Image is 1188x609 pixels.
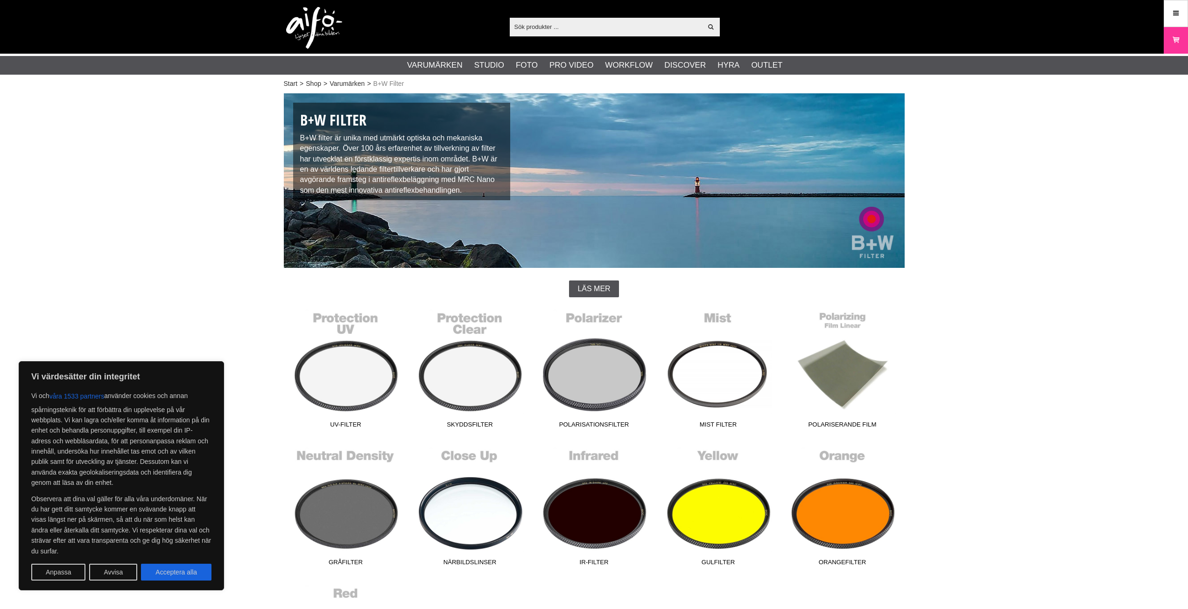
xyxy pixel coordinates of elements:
[284,444,408,570] a: Gråfilter
[49,388,105,405] button: våra 1533 partners
[330,79,365,89] a: Varumärken
[284,307,408,433] a: UV-Filter
[323,79,327,89] span: >
[31,388,211,488] p: Vi och använder cookies och annan spårningsteknik för att förbättra din upplevelse på vår webbpla...
[656,558,780,570] span: Gulfilter
[284,558,408,570] span: Gråfilter
[89,564,137,581] button: Avvisa
[367,79,371,89] span: >
[656,307,780,433] a: Mist Filter
[408,307,532,433] a: Skyddsfilter
[284,93,905,268] img: B+W Filter
[532,307,656,433] a: Polarisationsfilter
[549,59,593,71] a: Pro Video
[293,103,511,200] div: B+W filter är unika med utmärkt optiska och mekaniska egenskaper. Över 100 års erfarenhet av till...
[780,420,905,433] span: Polariserande film
[19,361,224,590] div: Vi värdesätter din integritet
[532,420,656,433] span: Polarisationsfilter
[31,371,211,382] p: Vi värdesätter din integritet
[717,59,739,71] a: Hyra
[516,59,538,71] a: Foto
[300,79,303,89] span: >
[656,420,780,433] span: Mist Filter
[408,420,532,433] span: Skyddsfilter
[284,420,408,433] span: UV-Filter
[306,79,321,89] a: Shop
[577,285,610,293] span: Läs mer
[141,564,211,581] button: Acceptera alla
[532,444,656,570] a: IR-Filter
[300,110,504,131] h1: B+W Filter
[605,59,653,71] a: Workflow
[373,79,404,89] span: B+W Filter
[664,59,706,71] a: Discover
[751,59,782,71] a: Outlet
[31,494,211,556] p: Observera att dina val gäller för alla våra underdomäner. När du har gett ditt samtycke kommer en...
[780,307,905,433] a: Polariserande film
[31,564,85,581] button: Anpassa
[284,79,298,89] a: Start
[408,558,532,570] span: Närbildslinser
[780,558,905,570] span: Orangefilter
[407,59,463,71] a: Varumärken
[510,20,703,34] input: Sök produkter ...
[286,7,342,49] img: logo.png
[408,444,532,570] a: Närbildslinser
[780,444,905,570] a: Orangefilter
[532,558,656,570] span: IR-Filter
[656,444,780,570] a: Gulfilter
[474,59,504,71] a: Studio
